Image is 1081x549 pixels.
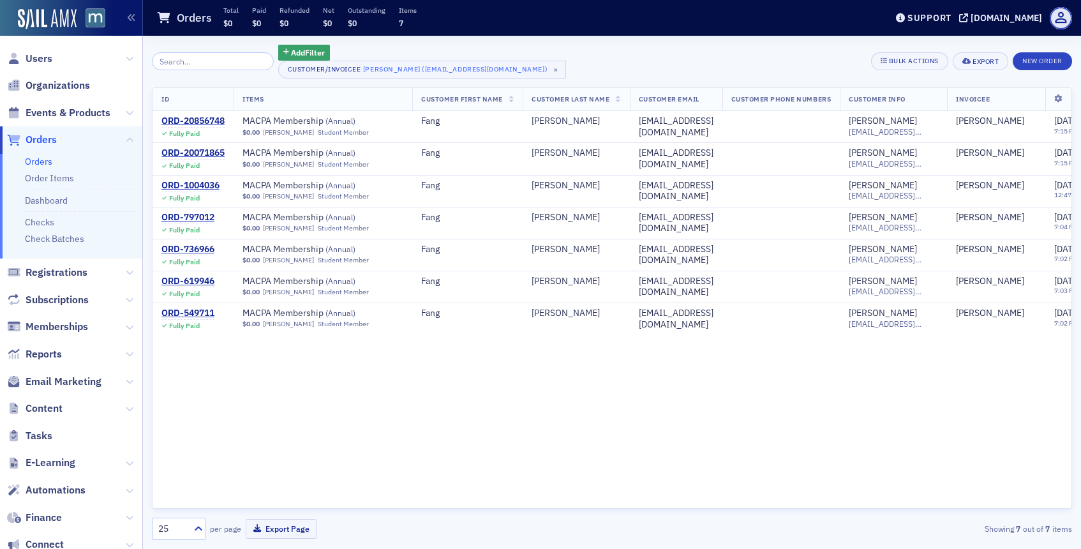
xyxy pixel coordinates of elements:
[25,172,74,184] a: Order Items
[849,308,917,319] a: [PERSON_NAME]
[26,397,214,410] div: Event Creation
[956,116,1024,127] a: [PERSON_NAME]
[532,147,621,159] div: [PERSON_NAME]
[532,308,621,319] div: [PERSON_NAME]
[26,456,75,470] span: E-Learning
[7,79,90,93] a: Organizations
[956,212,1036,223] span: Fang Liu
[26,79,90,93] span: Organizations
[849,223,938,232] span: [EMAIL_ADDRESS][DOMAIN_NAME]
[421,244,514,255] div: Fang
[849,180,917,192] a: [PERSON_NAME]
[202,430,223,439] span: Help
[26,375,101,389] span: Email Marketing
[956,276,1024,287] a: [PERSON_NAME]
[348,18,357,28] span: $0
[849,244,917,255] a: [PERSON_NAME]
[26,320,88,334] span: Memberships
[1050,7,1072,29] span: Profile
[1054,179,1080,191] span: [DATE]
[26,402,63,416] span: Content
[639,244,713,266] div: [EMAIL_ADDRESS][DOMAIN_NAME]
[1014,523,1023,534] strong: 7
[971,12,1042,24] div: [DOMAIN_NAME]
[849,159,938,169] span: [EMAIL_ADDRESS][DOMAIN_NAME]
[18,9,77,29] a: SailAMX
[242,288,260,296] span: $0.00
[318,128,369,137] div: Student Member
[19,368,237,392] div: Applying a Coupon to an Order
[1054,211,1080,223] span: [DATE]
[242,256,260,264] span: $0.00
[849,147,917,159] a: [PERSON_NAME]
[421,180,514,192] div: Fang
[242,160,260,169] span: $0.00
[161,147,225,159] div: ORD-20071865
[639,212,713,234] div: [EMAIL_ADDRESS][DOMAIN_NAME]
[26,112,230,134] p: How can we help?
[26,266,87,280] span: Registrations
[13,150,242,217] div: Recent messageProfile image for AidanThis is done, I forgot to mention [DATE] it was finished. I ...
[169,258,200,266] div: Fully Paid
[421,116,514,127] div: Fang
[7,456,75,470] a: E-Learning
[907,12,951,24] div: Support
[953,52,1008,70] button: Export
[133,193,169,206] div: • [DATE]
[26,234,213,248] div: Send us a message
[849,116,917,127] a: [PERSON_NAME]
[639,180,713,202] div: [EMAIL_ADDRESS][DOMAIN_NAME]
[421,212,514,223] div: Fang
[639,276,713,298] div: [EMAIL_ADDRESS][DOMAIN_NAME]
[25,233,84,244] a: Check Batches
[550,64,562,75] span: ×
[318,288,369,296] div: Student Member
[399,18,403,28] span: 7
[26,180,52,206] img: Profile image for Aidan
[7,429,52,443] a: Tasks
[421,308,514,319] div: Fang
[161,20,186,46] img: Profile image for Luke
[26,52,52,66] span: Users
[185,20,211,46] img: Profile image for Aidan
[291,47,325,58] span: Add Filter
[28,430,57,439] span: Home
[169,194,200,202] div: Fully Paid
[318,320,369,328] div: Student Member
[889,57,939,64] div: Bulk Actions
[421,94,503,103] span: Customer First Name
[25,195,68,206] a: Dashboard
[161,180,220,192] a: ORD-1004036
[1054,115,1080,126] span: [DATE]
[161,244,214,255] a: ORD-736966
[956,212,1024,223] a: [PERSON_NAME]
[1054,286,1078,295] time: 7:03 PM
[956,244,1036,255] span: Fang Liu
[177,10,212,26] h1: Orders
[26,373,214,387] div: Applying a Coupon to an Order
[161,308,214,319] div: ORD-549711
[26,293,89,307] span: Subscriptions
[242,308,403,319] span: MACPA Membership
[1013,54,1072,66] a: New Order
[19,338,237,363] button: Search for help
[152,52,274,70] input: Search…
[169,162,200,170] div: Fully Paid
[1054,126,1078,135] time: 7:15 PM
[956,180,1036,192] span: Fang Liu
[242,276,403,287] a: MACPA Membership (Annual)
[956,94,990,103] span: Invoicee
[242,244,403,255] span: MACPA Membership
[849,212,917,223] div: [PERSON_NAME]
[639,147,713,170] div: [EMAIL_ADDRESS][DOMAIN_NAME]
[956,180,1024,192] a: [PERSON_NAME]
[639,308,713,330] div: [EMAIL_ADDRESS][DOMAIN_NAME]
[421,147,514,159] div: Fang
[26,248,213,261] div: We typically reply in under 15 minutes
